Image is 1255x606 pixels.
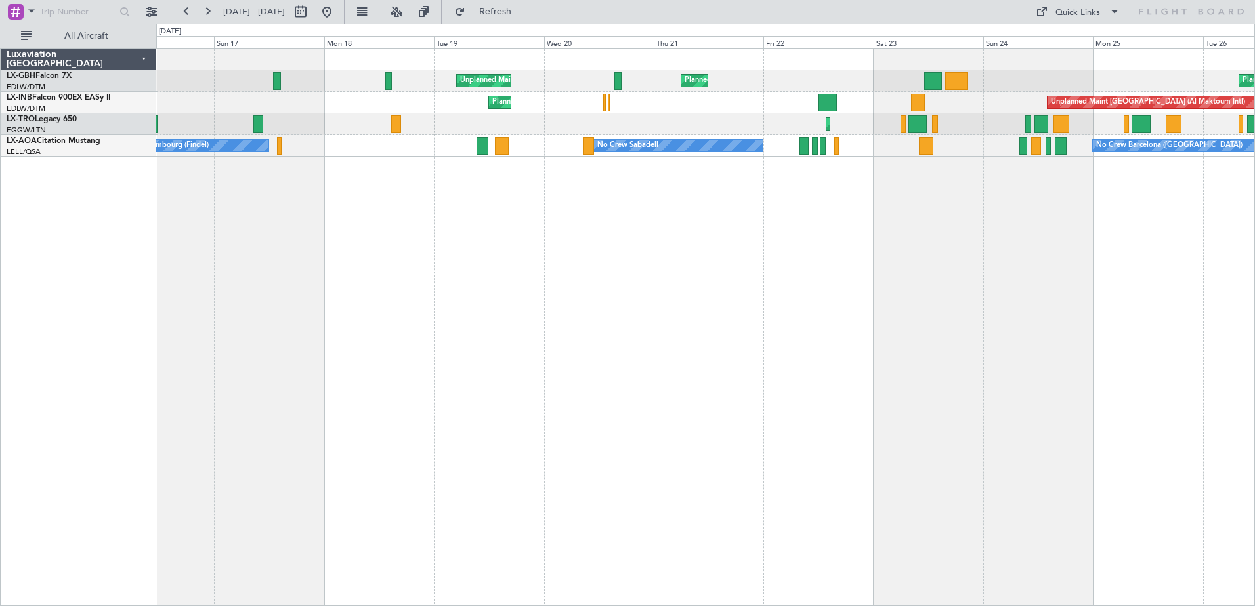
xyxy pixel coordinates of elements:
[7,72,72,80] a: LX-GBHFalcon 7X
[654,36,763,48] div: Thu 21
[874,36,983,48] div: Sat 23
[34,31,138,41] span: All Aircraft
[214,36,324,48] div: Sun 17
[7,115,77,123] a: LX-TROLegacy 650
[492,92,601,112] div: Planned Maint Geneva (Cointrin)
[1055,7,1100,20] div: Quick Links
[685,71,831,91] div: Planned Maint Nice ([GEOGRAPHIC_DATA])
[448,1,527,22] button: Refresh
[763,36,873,48] div: Fri 22
[7,115,35,123] span: LX-TRO
[7,94,32,102] span: LX-INB
[434,36,543,48] div: Tue 19
[983,36,1093,48] div: Sun 24
[324,36,434,48] div: Mon 18
[7,147,41,157] a: LELL/QSA
[104,36,214,48] div: Sat 16
[7,82,45,92] a: EDLW/DTM
[7,104,45,113] a: EDLW/DTM
[223,6,285,18] span: [DATE] - [DATE]
[7,94,110,102] a: LX-INBFalcon 900EX EASy II
[460,71,676,91] div: Unplanned Maint [GEOGRAPHIC_DATA] ([GEOGRAPHIC_DATA])
[544,36,654,48] div: Wed 20
[7,137,100,145] a: LX-AOACitation Mustang
[1093,36,1202,48] div: Mon 25
[1029,1,1126,22] button: Quick Links
[1096,136,1243,155] div: No Crew Barcelona ([GEOGRAPHIC_DATA])
[14,26,142,47] button: All Aircraft
[159,26,181,37] div: [DATE]
[108,136,209,155] div: No Crew Luxembourg (Findel)
[1051,92,1245,112] div: Unplanned Maint [GEOGRAPHIC_DATA] (Al Maktoum Intl)
[40,2,116,22] input: Trip Number
[7,137,37,145] span: LX-AOA
[468,7,523,16] span: Refresh
[7,72,35,80] span: LX-GBH
[7,125,46,135] a: EGGW/LTN
[597,136,658,155] div: No Crew Sabadell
